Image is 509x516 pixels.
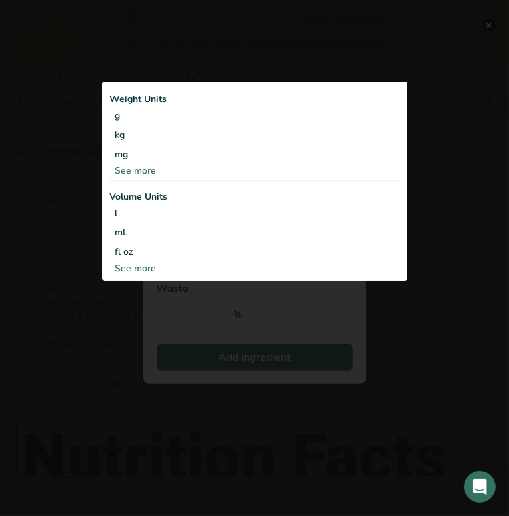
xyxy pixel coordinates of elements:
div: kg [110,125,400,145]
div: l [115,206,394,220]
div: See more [110,164,400,178]
div: Open Intercom Messenger [464,471,496,503]
div: g [110,106,400,125]
div: Volume Units [110,190,400,204]
div: fl oz [115,245,394,259]
div: mL [115,226,394,239]
div: See more [110,261,400,275]
div: mg [110,145,400,164]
